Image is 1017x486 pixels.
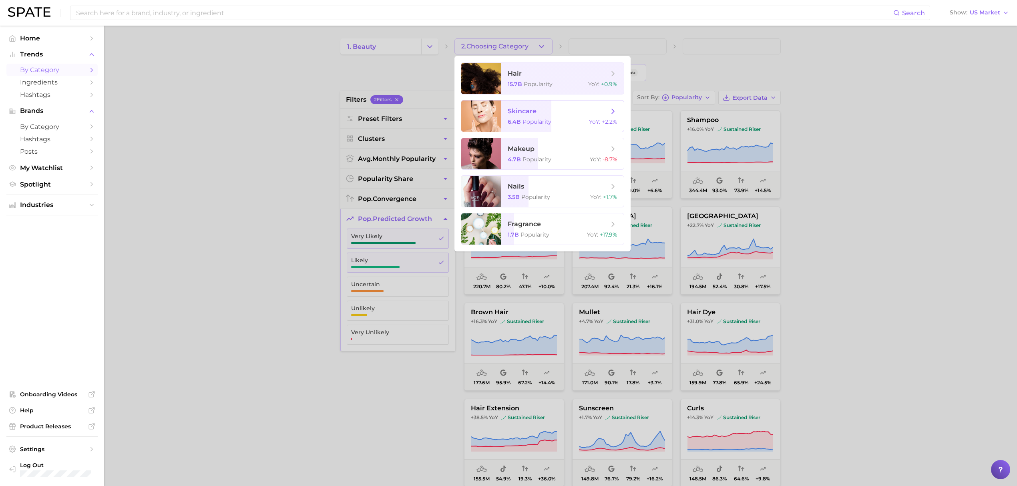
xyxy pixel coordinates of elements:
[508,118,521,125] span: 6.4b
[20,66,84,74] span: by Category
[6,32,98,44] a: Home
[6,388,98,400] a: Onboarding Videos
[521,231,549,238] span: Popularity
[6,105,98,117] button: Brands
[6,120,98,133] a: by Category
[600,231,617,238] span: +17.9%
[590,193,601,201] span: YoY :
[20,34,84,42] span: Home
[6,459,98,480] a: Log out. Currently logged in with e-mail hannah.kohl@croda.com.
[20,78,84,86] span: Ingredients
[20,135,84,143] span: Hashtags
[6,88,98,101] a: Hashtags
[590,156,601,163] span: YoY :
[603,193,617,201] span: +1.7%
[75,6,893,20] input: Search here for a brand, industry, or ingredient
[6,178,98,191] a: Spotlight
[6,199,98,211] button: Industries
[508,220,541,228] span: fragrance
[508,107,537,115] span: skincare
[523,118,551,125] span: Popularity
[588,80,599,88] span: YoY :
[589,118,600,125] span: YoY :
[587,231,598,238] span: YoY :
[20,446,84,453] span: Settings
[6,145,98,158] a: Posts
[6,443,98,455] a: Settings
[20,201,84,209] span: Industries
[6,420,98,432] a: Product Releases
[6,162,98,174] a: My Watchlist
[8,7,50,17] img: SPATE
[508,145,535,153] span: makeup
[20,181,84,188] span: Spotlight
[6,76,98,88] a: Ingredients
[603,156,617,163] span: -8.7%
[20,123,84,131] span: by Category
[508,193,520,201] span: 3.5b
[20,423,84,430] span: Product Releases
[508,231,519,238] span: 1.7b
[521,193,550,201] span: Popularity
[508,80,522,88] span: 15.7b
[20,107,84,114] span: Brands
[508,183,524,190] span: nails
[948,8,1011,18] button: ShowUS Market
[950,10,967,15] span: Show
[902,9,925,17] span: Search
[601,80,617,88] span: +0.9%
[508,156,521,163] span: 4.7b
[20,407,84,414] span: Help
[6,133,98,145] a: Hashtags
[6,48,98,60] button: Trends
[20,51,84,58] span: Trends
[20,164,84,172] span: My Watchlist
[602,118,617,125] span: +2.2%
[6,404,98,416] a: Help
[6,64,98,76] a: by Category
[970,10,1000,15] span: US Market
[523,156,551,163] span: Popularity
[454,56,631,251] ul: 2.Choosing Category
[20,148,84,155] span: Posts
[20,391,84,398] span: Onboarding Videos
[524,80,553,88] span: Popularity
[20,91,84,98] span: Hashtags
[508,70,522,77] span: hair
[20,462,91,469] span: Log Out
